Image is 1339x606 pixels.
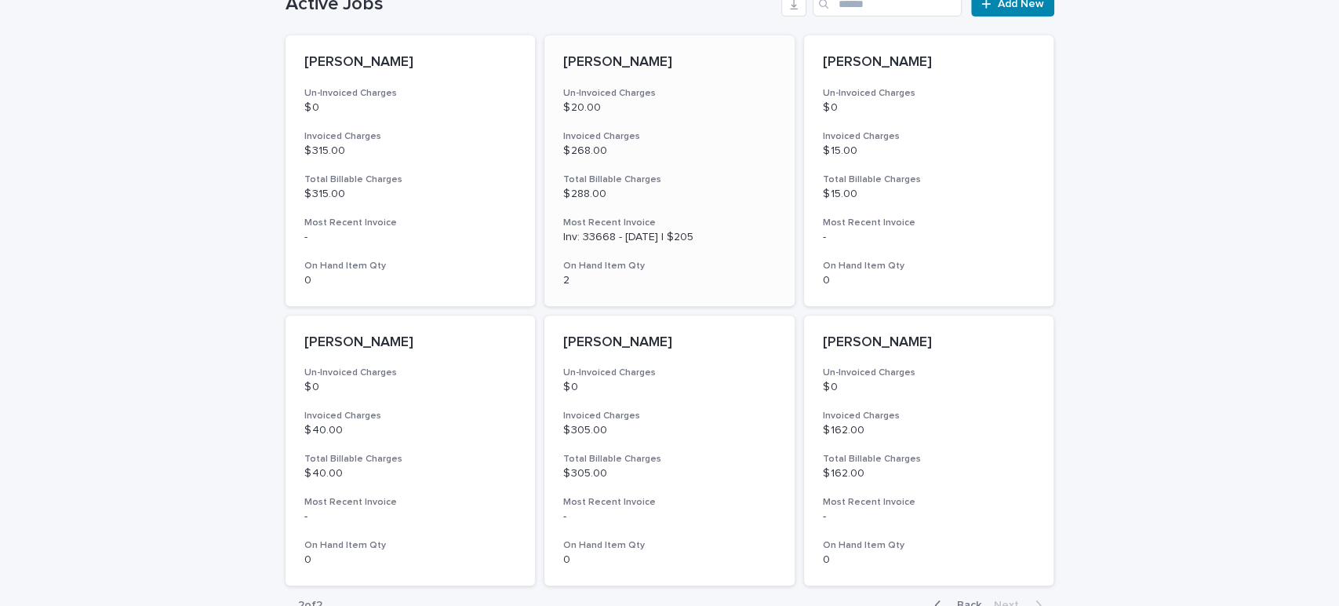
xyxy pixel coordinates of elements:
[823,453,1035,465] h3: Total Billable Charges
[563,87,776,100] h3: Un-Invoiced Charges
[823,144,1035,158] p: $ 15.00
[563,496,776,509] h3: Most Recent Invoice
[823,231,1035,244] p: -
[304,130,517,143] h3: Invoiced Charges
[563,260,776,272] h3: On Hand Item Qty
[304,334,517,352] p: [PERSON_NAME]
[823,496,1035,509] h3: Most Recent Invoice
[563,553,776,567] p: 0
[304,424,517,437] p: $ 40.00
[563,334,776,352] p: [PERSON_NAME]
[286,35,536,306] a: [PERSON_NAME]Un-Invoiced Charges$ 0Invoiced Charges$ 315.00Total Billable Charges$ 315.00Most Rec...
[563,54,776,71] p: [PERSON_NAME]
[304,510,517,524] p: -
[563,231,776,244] p: Inv: 33668 - [DATE] | $205
[563,424,776,437] p: $ 305.00
[304,260,517,272] h3: On Hand Item Qty
[304,381,517,394] p: $ 0
[304,101,517,115] p: $ 0
[563,130,776,143] h3: Invoiced Charges
[304,54,517,71] p: [PERSON_NAME]
[563,467,776,480] p: $ 305.00
[563,539,776,552] h3: On Hand Item Qty
[304,231,517,244] p: -
[563,510,776,524] p: -
[304,217,517,229] h3: Most Recent Invoice
[823,334,1035,352] p: [PERSON_NAME]
[823,87,1035,100] h3: Un-Invoiced Charges
[304,467,517,480] p: $ 40.00
[823,553,1035,567] p: 0
[304,144,517,158] p: $ 315.00
[823,101,1035,115] p: $ 0
[823,410,1035,422] h3: Invoiced Charges
[563,274,776,287] p: 2
[563,410,776,422] h3: Invoiced Charges
[304,539,517,552] h3: On Hand Item Qty
[804,35,1054,306] a: [PERSON_NAME]Un-Invoiced Charges$ 0Invoiced Charges$ 15.00Total Billable Charges$ 15.00Most Recen...
[304,188,517,201] p: $ 315.00
[823,260,1035,272] h3: On Hand Item Qty
[823,381,1035,394] p: $ 0
[304,274,517,287] p: 0
[304,367,517,379] h3: Un-Invoiced Charges
[563,217,776,229] h3: Most Recent Invoice
[823,274,1035,287] p: 0
[823,510,1035,524] p: -
[304,410,517,422] h3: Invoiced Charges
[823,467,1035,480] p: $ 162.00
[823,130,1035,143] h3: Invoiced Charges
[563,144,776,158] p: $ 268.00
[544,35,795,306] a: [PERSON_NAME]Un-Invoiced Charges$ 20.00Invoiced Charges$ 268.00Total Billable Charges$ 288.00Most...
[804,316,1054,586] a: [PERSON_NAME]Un-Invoiced Charges$ 0Invoiced Charges$ 162.00Total Billable Charges$ 162.00Most Rec...
[563,367,776,379] h3: Un-Invoiced Charges
[823,188,1035,201] p: $ 15.00
[823,54,1035,71] p: [PERSON_NAME]
[823,217,1035,229] h3: Most Recent Invoice
[286,316,536,586] a: [PERSON_NAME]Un-Invoiced Charges$ 0Invoiced Charges$ 40.00Total Billable Charges$ 40.00Most Recen...
[304,496,517,509] h3: Most Recent Invoice
[304,453,517,465] h3: Total Billable Charges
[563,173,776,186] h3: Total Billable Charges
[823,424,1035,437] p: $ 162.00
[823,539,1035,552] h3: On Hand Item Qty
[563,381,776,394] p: $ 0
[823,173,1035,186] h3: Total Billable Charges
[823,367,1035,379] h3: Un-Invoiced Charges
[563,101,776,115] p: $ 20.00
[563,188,776,201] p: $ 288.00
[544,316,795,586] a: [PERSON_NAME]Un-Invoiced Charges$ 0Invoiced Charges$ 305.00Total Billable Charges$ 305.00Most Rec...
[304,553,517,567] p: 0
[304,87,517,100] h3: Un-Invoiced Charges
[563,453,776,465] h3: Total Billable Charges
[304,173,517,186] h3: Total Billable Charges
